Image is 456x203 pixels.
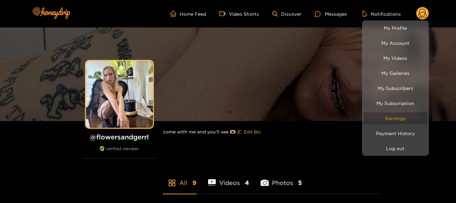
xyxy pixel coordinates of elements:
[364,82,427,94] a: My Subscribers
[364,127,427,139] a: Payment History
[364,97,427,109] a: My Subscription
[364,22,427,34] a: My Profile
[364,112,427,124] a: Earnings
[364,142,427,154] button: Log out
[364,52,427,64] a: My Videos
[364,37,427,49] a: My Account
[364,67,427,79] a: My Galleries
